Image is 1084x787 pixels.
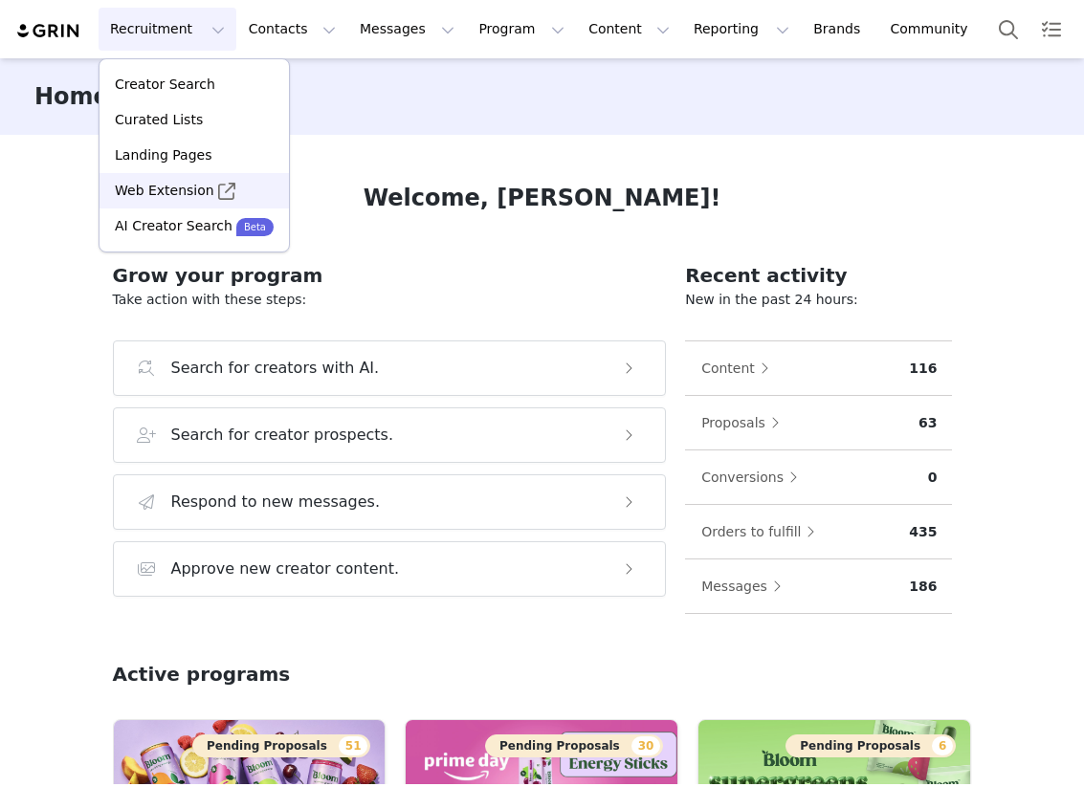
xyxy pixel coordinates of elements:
button: Messages [700,571,791,601]
p: Web Extension [115,181,214,201]
h3: Search for creators with AI. [171,357,380,380]
button: Content [700,353,779,383]
h3: Approve new creator content. [171,557,400,580]
button: Reporting [682,8,801,51]
p: Beta [244,220,266,234]
h2: Recent activity [685,261,952,290]
h2: Grow your program [113,261,667,290]
button: Search for creators with AI. [113,340,667,396]
button: Content [577,8,681,51]
button: Recruitment [99,8,236,51]
h3: Search for creator prospects. [171,424,394,447]
p: Landing Pages [115,145,211,165]
p: Creator Search [115,75,215,95]
h2: Active programs [113,660,291,689]
button: Pending Proposals30 [485,734,663,757]
p: Take action with these steps: [113,290,667,310]
p: 0 [928,468,938,488]
button: Search [987,8,1029,51]
button: Conversions [700,462,807,492]
button: Search for creator prospects. [113,407,667,463]
h3: Respond to new messages. [171,491,381,514]
button: Orders to fulfill [700,516,825,547]
p: 63 [918,413,937,433]
p: Curated Lists [115,110,203,130]
img: grin logo [15,22,82,40]
button: Proposals [700,407,789,438]
button: Messages [348,8,466,51]
p: New in the past 24 hours: [685,290,952,310]
button: Program [467,8,576,51]
a: Community [879,8,988,51]
button: Contacts [237,8,347,51]
p: 116 [909,359,937,379]
button: Respond to new messages. [113,474,667,530]
p: AI Creator Search [115,216,232,236]
button: Pending Proposals51 [192,734,370,757]
a: Tasks [1030,8,1073,51]
button: Pending Proposals6 [785,734,956,757]
p: 435 [909,522,937,542]
p: 186 [909,577,937,597]
button: Approve new creator content. [113,541,667,597]
h3: Home [34,79,109,114]
a: Brands [802,8,877,51]
h1: Welcome, [PERSON_NAME]! [364,181,721,215]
